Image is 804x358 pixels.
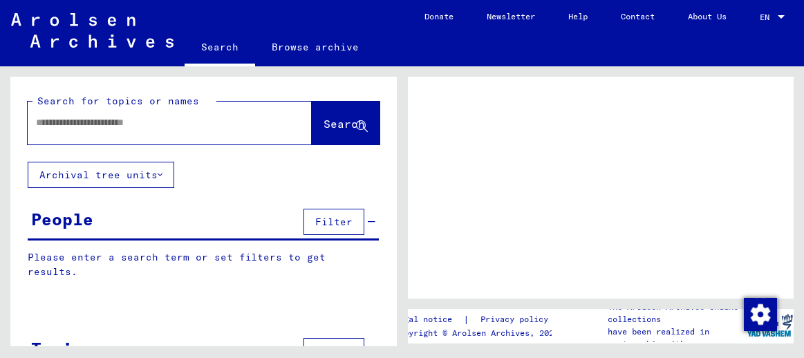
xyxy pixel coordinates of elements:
[31,207,93,232] div: People
[744,298,777,331] img: Change consent
[469,312,565,327] a: Privacy policy
[28,162,174,188] button: Archival tree units
[315,216,353,228] span: Filter
[394,327,565,339] p: Copyright © Arolsen Archives, 2021
[394,312,463,327] a: Legal notice
[743,297,776,330] div: Change consent
[255,30,375,64] a: Browse archive
[608,301,745,326] p: The Arolsen Archives online collections
[37,95,199,107] mat-label: Search for topics or names
[315,345,353,357] span: Filter
[312,102,380,144] button: Search
[11,13,174,48] img: Arolsen_neg.svg
[324,117,365,131] span: Search
[185,30,255,66] a: Search
[608,326,745,350] p: have been realized in partnership with
[303,209,364,235] button: Filter
[760,12,775,22] span: EN
[28,250,379,279] p: Please enter a search term or set filters to get results.
[394,312,565,327] div: |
